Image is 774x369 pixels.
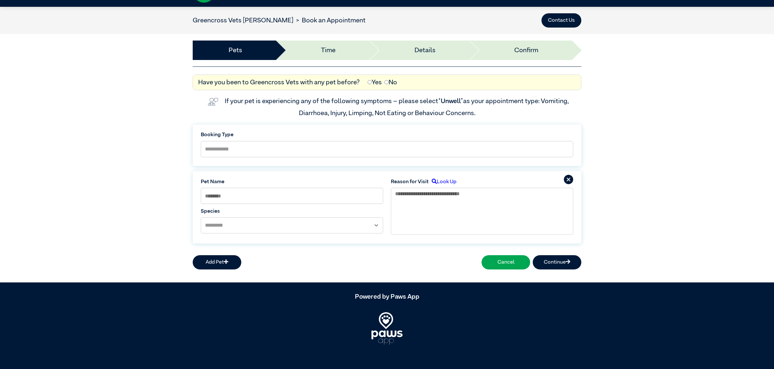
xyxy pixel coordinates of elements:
a: Pets [229,45,242,55]
label: Yes [368,77,382,87]
label: Look Up [429,178,456,186]
img: vet [205,95,221,108]
a: Greencross Vets [PERSON_NAME] [193,17,293,24]
button: Continue [533,255,581,269]
label: Pet Name [201,178,383,186]
span: “Unwell” [438,98,463,104]
button: Cancel [482,255,530,269]
label: Have you been to Greencross Vets with any pet before? [198,77,360,87]
label: Reason for Visit [391,178,429,186]
h5: Powered by Paws App [193,293,581,301]
label: If your pet is experiencing any of the following symptoms – please select as your appointment typ... [225,98,570,116]
input: Yes [368,80,372,84]
label: Booking Type [201,131,573,139]
input: No [384,80,389,84]
li: Book an Appointment [293,16,366,25]
nav: breadcrumb [193,16,366,25]
button: Contact Us [541,13,581,28]
label: No [384,77,397,87]
button: Add Pet [193,255,241,269]
label: Species [201,208,383,215]
img: PawsApp [371,312,403,345]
